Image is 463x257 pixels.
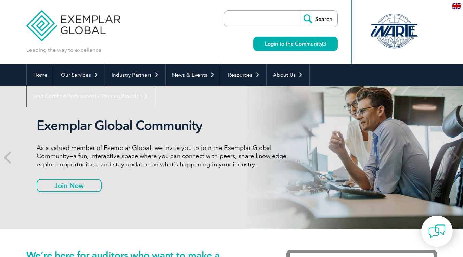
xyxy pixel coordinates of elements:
[221,64,266,86] a: Resources
[37,179,102,192] a: Join Now
[166,64,221,86] a: News & Events
[300,11,337,27] input: Search
[26,46,101,54] p: Leading the way to excellence
[267,64,309,86] a: About Us
[322,42,326,46] img: open_square.png
[37,144,293,168] p: As a valued member of Exemplar Global, we invite you to join the Exemplar Global Community—a fun,...
[37,118,293,133] h2: Exemplar Global Community
[27,64,54,86] a: Home
[105,64,165,86] a: Industry Partners
[253,37,338,51] a: Login to the Community
[428,223,446,240] img: contact-chat.png
[452,3,461,9] img: en
[27,86,155,107] a: Find Certified Professional / Training Provider
[54,64,105,86] a: Our Services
